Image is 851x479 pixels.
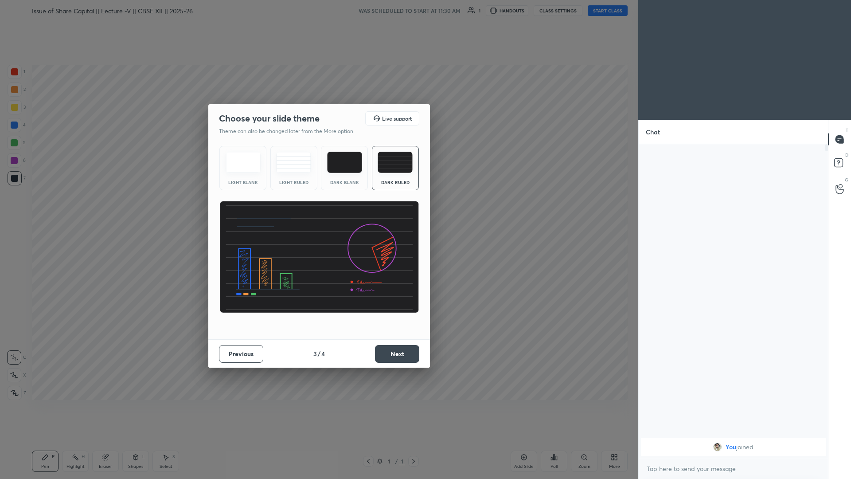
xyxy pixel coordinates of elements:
h4: / [318,349,320,358]
img: lightRuledTheme.5fabf969.svg [276,152,311,173]
div: Dark Ruled [378,180,413,185]
img: fc0a0bd67a3b477f9557aca4a29aa0ad.19086291_AOh14GgchNdmiCeYbMdxktaSN3Z4iXMjfHK5yk43KqG_6w%3Ds96-c [713,443,722,452]
p: Theme can also be changed later from the More option [219,127,363,135]
p: D [845,152,848,158]
h2: Choose your slide theme [219,113,320,124]
p: G [845,177,848,183]
div: Light Ruled [276,180,312,185]
img: darkRuledTheme.de295e13.svg [378,152,413,173]
img: darkRuledThemeBanner.864f114c.svg [219,201,419,314]
div: Dark Blank [327,180,362,185]
p: Chat [639,120,667,144]
span: joined [736,444,753,451]
h5: Live support [382,116,412,121]
h4: 4 [321,349,325,358]
div: grid [639,436,828,458]
p: T [846,127,848,133]
button: Next [375,345,419,363]
button: Previous [219,345,263,363]
img: darkTheme.f0cc69e5.svg [327,152,362,173]
span: You [726,444,736,451]
div: Light Blank [225,180,261,185]
h4: 3 [313,349,317,358]
img: lightTheme.e5ed3b09.svg [226,152,261,173]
